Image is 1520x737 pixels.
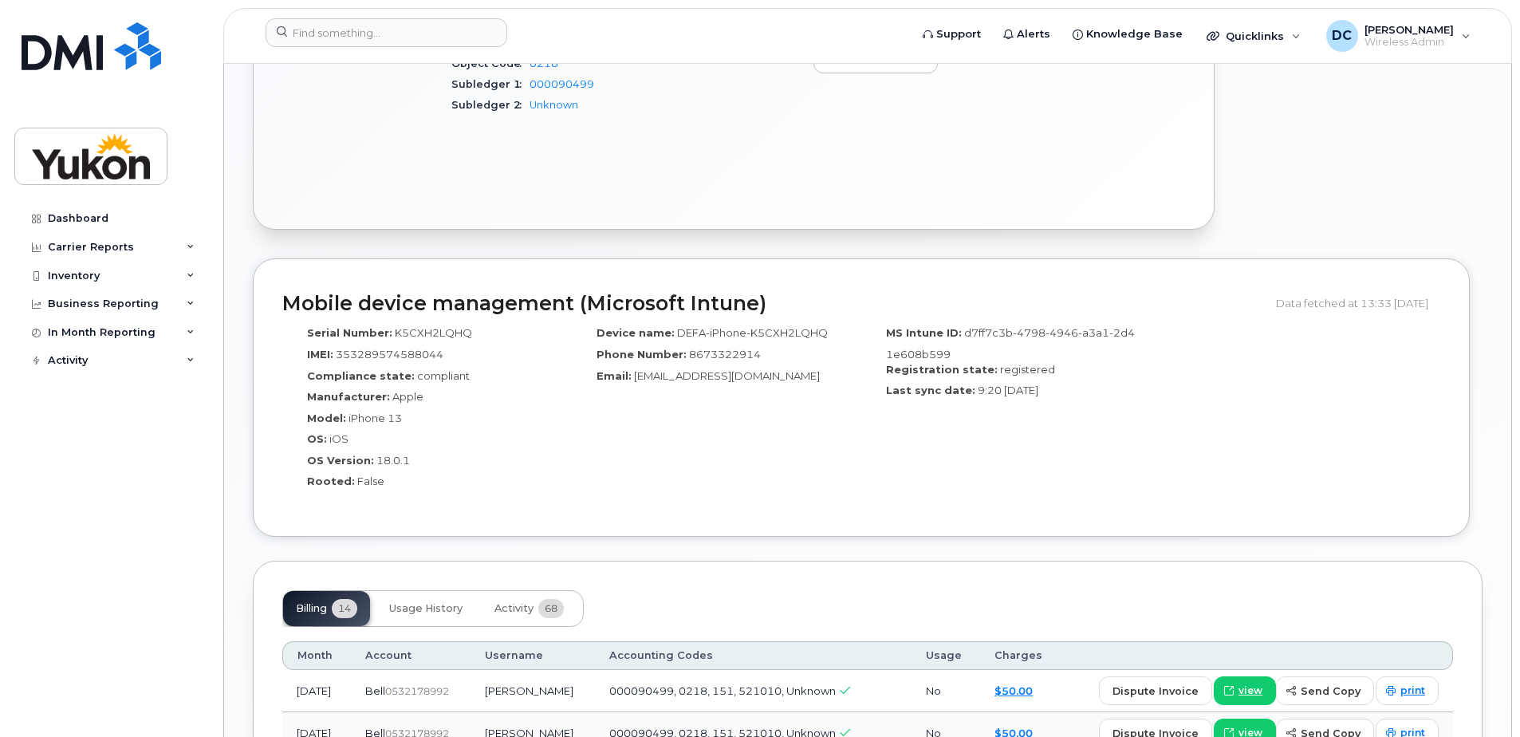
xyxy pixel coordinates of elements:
span: 9:20 [DATE] [978,384,1038,396]
span: Alerts [1017,26,1050,42]
a: 000090499 [530,78,594,90]
a: print [1376,676,1439,705]
span: dispute invoice [1112,684,1199,699]
input: Find something... [266,18,507,47]
span: Apple [392,390,423,403]
span: 0532178992 [385,685,449,697]
span: d7ff7c3b-4798-4946-a3a1-2d41e608b599 [886,326,1135,361]
td: [PERSON_NAME] [471,670,595,712]
div: Quicklinks [1195,20,1312,52]
span: iPhone 13 [348,412,402,424]
label: MS Intune ID: [886,325,962,341]
label: Last sync date: [886,383,975,398]
span: compliant [417,369,470,382]
span: registered [1000,363,1055,376]
label: OS Version: [307,453,374,468]
a: view [1214,676,1276,705]
span: Object Code [451,57,530,69]
span: K5CXH2LQHQ [395,326,472,339]
span: DEFA-iPhone-K5CXH2LQHQ [677,326,828,339]
button: send copy [1276,676,1374,705]
a: Unknown [530,99,578,111]
span: Subledger 1 [451,78,530,90]
div: Data fetched at 13:33 [DATE] [1276,288,1440,318]
label: Rooted: [307,474,355,489]
span: DC [1332,26,1352,45]
a: $50.00 [994,684,1033,697]
span: iOS [329,432,348,445]
th: Account [351,641,471,670]
label: Manufacturer: [307,389,390,404]
span: Support [936,26,981,42]
span: 68 [538,599,564,618]
span: 353289574588044 [336,348,443,361]
span: [EMAIL_ADDRESS][DOMAIN_NAME] [634,369,820,382]
span: Bell [365,684,385,697]
span: Usage History [389,602,463,615]
label: Registration state: [886,362,998,377]
label: Serial Number: [307,325,392,341]
span: Quicklinks [1226,30,1284,42]
label: Compliance state: [307,368,415,384]
span: [PERSON_NAME] [1364,23,1454,36]
span: 000090499, 0218, 151, 521010, Unknown [609,684,836,697]
th: Usage [912,641,980,670]
div: Dione Cousins [1315,20,1482,52]
label: Email: [597,368,632,384]
label: Device name: [597,325,675,341]
a: 0218 [530,57,558,69]
span: Wireless Admin [1364,36,1454,49]
span: view [1238,684,1262,698]
span: send copy [1301,684,1361,699]
th: Month [282,641,351,670]
span: False [357,475,384,487]
a: Alerts [992,18,1061,50]
label: Model: [307,411,346,426]
span: 8673322914 [689,348,761,361]
h2: Mobile device management (Microsoft Intune) [282,293,1264,315]
label: IMEI: [307,347,333,362]
span: Subledger 2 [451,99,530,111]
label: OS: [307,432,327,447]
span: 18.0.1 [376,454,410,467]
th: Username [471,641,595,670]
span: Knowledge Base [1086,26,1183,42]
label: Phone Number: [597,347,687,362]
a: Support [912,18,992,50]
a: Knowledge Base [1061,18,1194,50]
button: dispute invoice [1099,676,1212,705]
span: print [1400,684,1425,698]
th: Charges [980,641,1061,670]
span: Activity [494,602,534,615]
th: Accounting Codes [595,641,912,670]
td: [DATE] [282,670,351,712]
td: No [912,670,980,712]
